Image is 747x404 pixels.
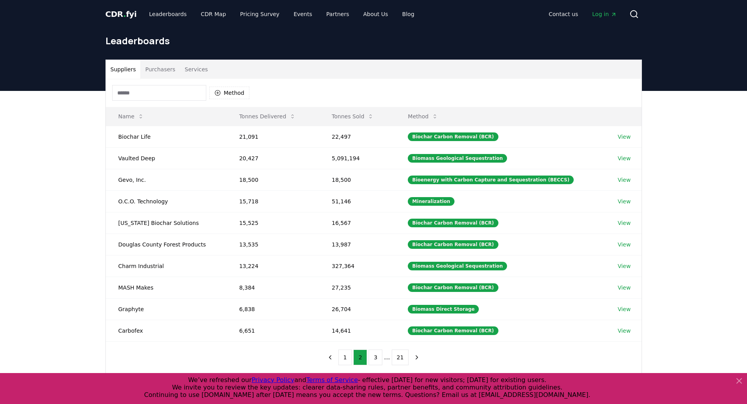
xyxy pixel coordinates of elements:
button: previous page [324,350,337,365]
a: View [618,305,631,313]
td: 21,091 [227,126,319,147]
td: Carbofex [106,320,227,341]
td: 26,704 [319,298,395,320]
a: Pricing Survey [234,7,285,21]
a: Partners [320,7,355,21]
td: 6,838 [227,298,319,320]
td: O.C.O. Technology [106,190,227,212]
button: Suppliers [106,60,141,79]
a: View [618,176,631,184]
td: 27,235 [319,277,395,298]
div: Biochar Carbon Removal (BCR) [408,132,498,141]
td: 15,718 [227,190,319,212]
div: Biochar Carbon Removal (BCR) [408,326,498,335]
td: 18,500 [227,169,319,190]
button: Method [402,109,444,124]
nav: Main [143,7,420,21]
a: About Us [357,7,394,21]
td: [US_STATE] Biochar Solutions [106,212,227,234]
button: 1 [338,350,352,365]
h1: Leaderboards [105,34,642,47]
td: MASH Makes [106,277,227,298]
td: 22,497 [319,126,395,147]
td: Gevo, Inc. [106,169,227,190]
td: 13,224 [227,255,319,277]
td: Charm Industrial [106,255,227,277]
button: next page [410,350,423,365]
td: 5,091,194 [319,147,395,169]
a: Blog [396,7,421,21]
td: Douglas County Forest Products [106,234,227,255]
a: View [618,327,631,335]
td: Graphyte [106,298,227,320]
a: View [618,284,631,292]
span: . [123,9,126,19]
a: Contact us [542,7,584,21]
td: 15,525 [227,212,319,234]
div: Biochar Carbon Removal (BCR) [408,283,498,292]
a: Log in [586,7,623,21]
td: 14,641 [319,320,395,341]
button: 2 [353,350,367,365]
button: Purchasers [140,60,180,79]
td: 16,567 [319,212,395,234]
a: View [618,197,631,205]
nav: Main [542,7,623,21]
a: Events [287,7,318,21]
a: CDR Map [194,7,232,21]
div: Biomass Geological Sequestration [408,262,507,270]
div: Biochar Carbon Removal (BCR) [408,219,498,227]
button: Name [112,109,150,124]
td: 20,427 [227,147,319,169]
div: Mineralization [408,197,454,206]
button: Tonnes Delivered [233,109,302,124]
a: CDR.fyi [105,9,137,20]
div: Biomass Geological Sequestration [408,154,507,163]
a: View [618,241,631,248]
td: 8,384 [227,277,319,298]
td: Vaulted Deep [106,147,227,169]
td: 13,987 [319,234,395,255]
div: Bioenergy with Carbon Capture and Sequestration (BECCS) [408,176,574,184]
span: Log in [592,10,616,18]
button: Method [209,87,250,99]
span: CDR fyi [105,9,137,19]
td: 13,535 [227,234,319,255]
div: Biochar Carbon Removal (BCR) [408,240,498,249]
a: View [618,219,631,227]
td: 327,364 [319,255,395,277]
a: Leaderboards [143,7,193,21]
a: View [618,133,631,141]
button: Services [180,60,213,79]
a: View [618,262,631,270]
td: Biochar Life [106,126,227,147]
li: ... [384,353,390,362]
td: 51,146 [319,190,395,212]
div: Biomass Direct Storage [408,305,479,313]
button: Tonnes Sold [325,109,380,124]
button: 21 [392,350,409,365]
button: 3 [369,350,382,365]
td: 18,500 [319,169,395,190]
td: 6,651 [227,320,319,341]
a: View [618,154,631,162]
